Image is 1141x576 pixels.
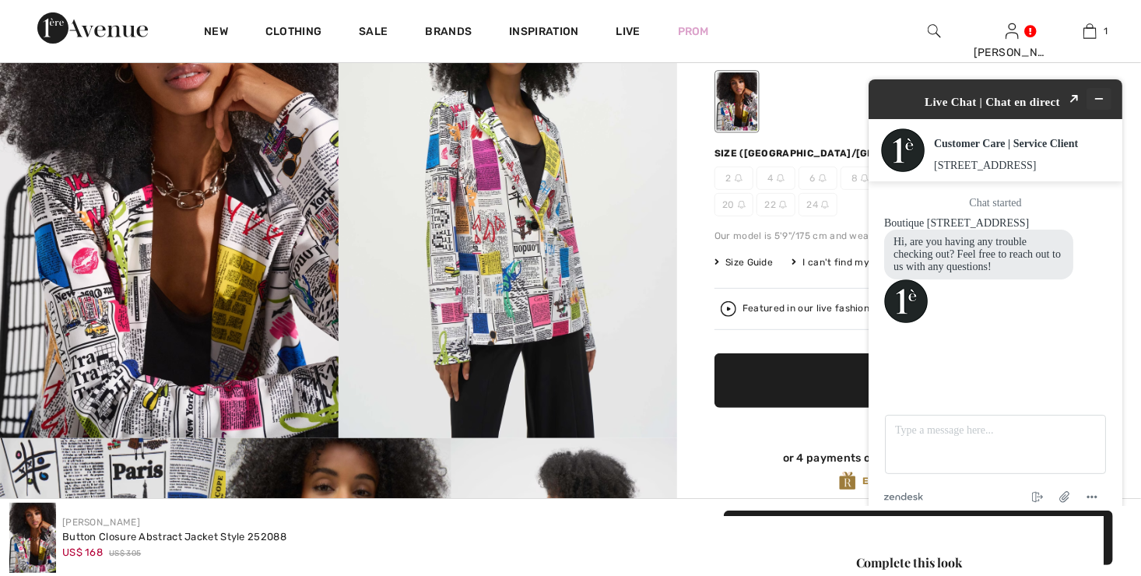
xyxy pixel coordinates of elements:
[974,44,1050,61] div: [PERSON_NAME]
[757,193,795,216] span: 22
[714,450,1104,465] div: or 4 payments of with
[678,23,709,40] a: Prom
[841,167,879,190] span: 8
[779,201,787,209] img: ring-m.svg
[62,529,286,545] div: Button Closure Abstract Jacket Style 252088
[1006,23,1019,38] a: Sign In
[819,174,827,182] img: ring-m.svg
[1006,22,1019,40] img: My Info
[777,174,785,182] img: ring-m.svg
[426,25,472,41] a: Brands
[714,193,753,216] span: 20
[1104,24,1108,38] span: 1
[757,167,795,190] span: 4
[850,61,1141,506] iframe: Find more information here
[202,427,227,447] button: Attach file
[721,301,736,317] img: Watch the replay
[265,25,321,41] a: Clothing
[1083,22,1097,40] img: My Bag
[928,22,941,40] img: search the website
[1051,22,1128,40] a: 1
[62,517,140,528] a: [PERSON_NAME]
[714,450,1104,471] div: or 4 payments ofUS$ 42.00withSezzle Click to learn more about Sezzle
[714,167,753,190] span: 2
[714,146,974,160] div: Size ([GEOGRAPHIC_DATA]/[GEOGRAPHIC_DATA]):
[714,229,1104,243] div: Our model is 5'9"/175 cm and wears a size 6.
[799,193,837,216] span: 24
[792,255,890,269] div: I can't find my size
[509,25,578,41] span: Inspiration
[616,23,641,40] a: Live
[9,503,56,573] img: Button Closure Abstract Jacket Style 252088
[230,427,255,446] button: Menu
[62,546,103,558] span: US$ 168
[359,25,388,41] a: Sale
[799,167,837,190] span: 6
[37,12,148,44] img: 1ère Avenue
[839,471,856,492] img: Avenue Rewards
[34,11,66,25] span: Chat
[175,427,200,446] button: End chat
[724,511,1113,565] button: Add to Bag
[109,548,141,560] span: US$ 305
[204,25,228,41] a: New
[821,201,829,209] img: ring-m.svg
[714,553,1104,572] div: Complete this look
[735,174,743,182] img: ring-m.svg
[717,72,757,131] div: Multi
[714,255,773,269] span: Size Guide
[738,201,746,209] img: ring-m.svg
[743,304,985,314] div: Featured in our live fashion event.
[714,353,1104,408] button: Add to Bag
